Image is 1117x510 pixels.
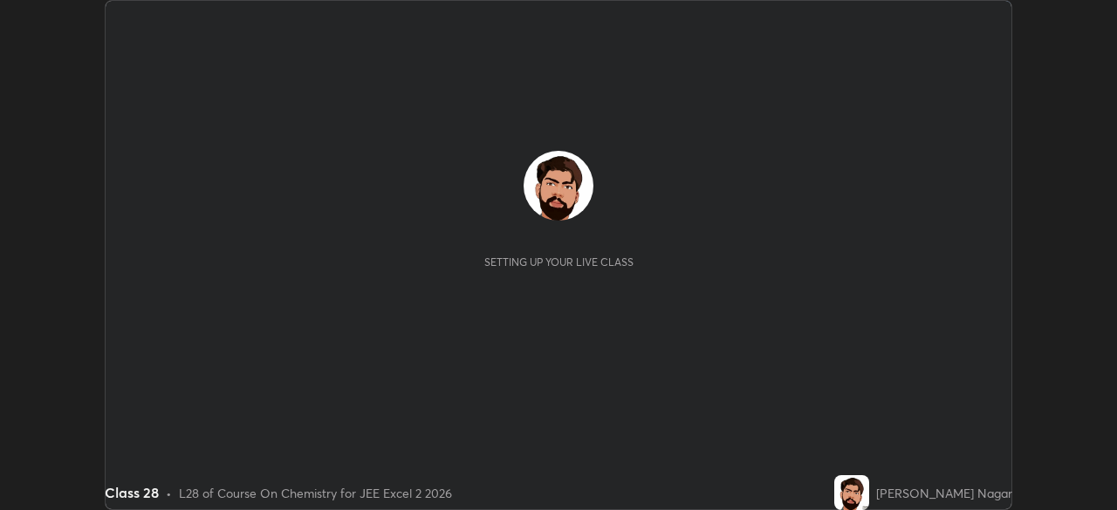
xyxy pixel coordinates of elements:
[876,484,1012,502] div: [PERSON_NAME] Nagar
[105,482,159,503] div: Class 28
[166,484,172,502] div: •
[179,484,452,502] div: L28 of Course On Chemistry for JEE Excel 2 2026
[524,151,593,221] img: 8a6df0ca86aa4bafae21e328bd8b9af3.jpg
[834,475,869,510] img: 8a6df0ca86aa4bafae21e328bd8b9af3.jpg
[484,255,634,269] div: Setting up your live class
